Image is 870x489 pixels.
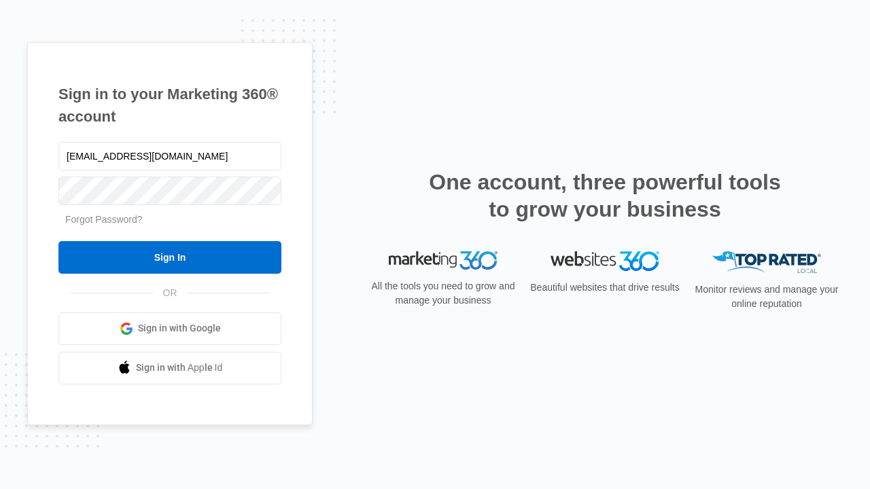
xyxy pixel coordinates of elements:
[58,312,281,345] a: Sign in with Google
[58,352,281,384] a: Sign in with Apple Id
[58,142,281,170] input: Email
[58,241,281,274] input: Sign In
[425,168,785,223] h2: One account, three powerful tools to grow your business
[712,251,821,274] img: Top Rated Local
[691,283,843,311] p: Monitor reviews and manage your online reputation
[389,251,498,270] img: Marketing 360
[138,321,221,336] span: Sign in with Google
[136,361,223,375] span: Sign in with Apple Id
[65,214,143,225] a: Forgot Password?
[367,279,519,308] p: All the tools you need to grow and manage your business
[529,280,681,295] p: Beautiful websites that drive results
[58,83,281,128] h1: Sign in to your Marketing 360® account
[154,286,187,300] span: OR
[551,251,659,271] img: Websites 360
